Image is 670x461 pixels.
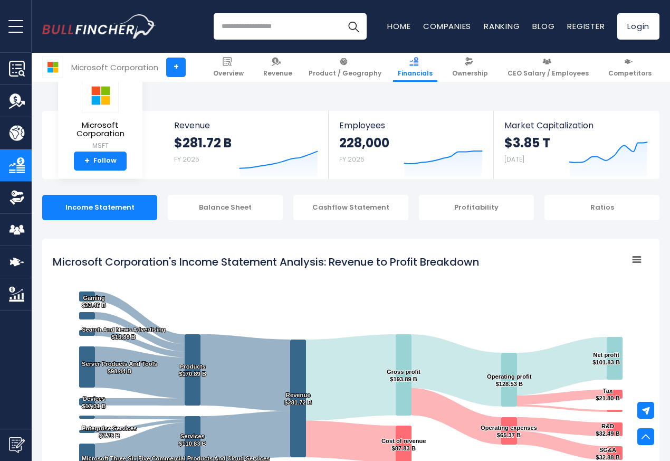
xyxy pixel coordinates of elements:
[82,396,106,409] text: Devices $17.31 B
[596,423,619,437] text: R&D $32.49 B
[82,295,106,308] text: Gaming $23.46 B
[419,195,534,220] div: Profitability
[309,69,381,78] span: Product / Geography
[259,53,297,82] a: Revenue
[82,78,119,113] img: MSFT logo
[504,135,550,151] strong: $3.85 T
[174,155,199,164] small: FY 2025
[66,141,134,150] small: MSFT
[42,14,156,39] a: Go to homepage
[74,152,127,171] a: +Follow
[42,14,156,39] img: Bullfincher logo
[387,21,410,32] a: Home
[592,352,620,365] text: Net profit $101.83 B
[447,53,493,82] a: Ownership
[481,425,537,438] text: Operating expenses $65.37 B
[179,433,206,447] text: Services $110.83 B
[179,363,206,377] text: Products $170.89 B
[9,190,25,205] img: Ownership
[329,111,493,179] a: Employees 228,000 FY 2025
[82,425,137,439] text: Enterprise Services $7.76 B
[339,155,365,164] small: FY 2025
[166,58,186,77] a: +
[84,156,90,166] strong: +
[82,326,165,340] text: Search And News Advertising $13.88 B
[398,69,433,78] span: Financials
[508,69,589,78] span: CEO Salary / Employees
[381,438,426,451] text: Cost of revenue $87.83 B
[174,120,318,130] span: Revenue
[487,373,532,387] text: Operating profit $128.53 B
[608,69,652,78] span: Competitors
[452,69,488,78] span: Ownership
[263,69,292,78] span: Revenue
[43,57,63,77] img: MSFT logo
[304,53,386,82] a: Product / Geography
[596,447,619,460] text: SG&A $32.88 B
[617,13,659,40] a: Login
[596,388,619,401] text: Tax $21.80 B
[393,53,437,82] a: Financials
[293,195,408,220] div: Cashflow Statement
[544,195,659,220] div: Ratios
[532,21,554,32] a: Blog
[82,361,157,374] text: Server Products And Tools $98.44 B
[484,21,520,32] a: Ranking
[208,53,248,82] a: Overview
[66,121,134,138] span: Microsoft Corporation
[504,120,648,130] span: Market Capitalization
[503,53,594,82] a: CEO Salary / Employees
[42,195,157,220] div: Income Statement
[340,13,367,40] button: Search
[168,195,283,220] div: Balance Sheet
[213,69,244,78] span: Overview
[604,53,656,82] a: Competitors
[174,135,232,151] strong: $281.72 B
[66,77,135,152] a: Microsoft Corporation MSFT
[339,120,482,130] span: Employees
[284,392,312,406] text: Revenue $281.72 B
[504,155,524,164] small: [DATE]
[71,61,158,73] div: Microsoft Corporation
[494,111,658,179] a: Market Capitalization $3.85 T [DATE]
[567,21,605,32] a: Register
[387,369,420,382] text: Gross profit $193.89 B
[423,21,471,32] a: Companies
[164,111,329,179] a: Revenue $281.72 B FY 2025
[53,255,479,269] tspan: Microsoft Corporation's Income Statement Analysis: Revenue to Profit Breakdown
[339,135,389,151] strong: 228,000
